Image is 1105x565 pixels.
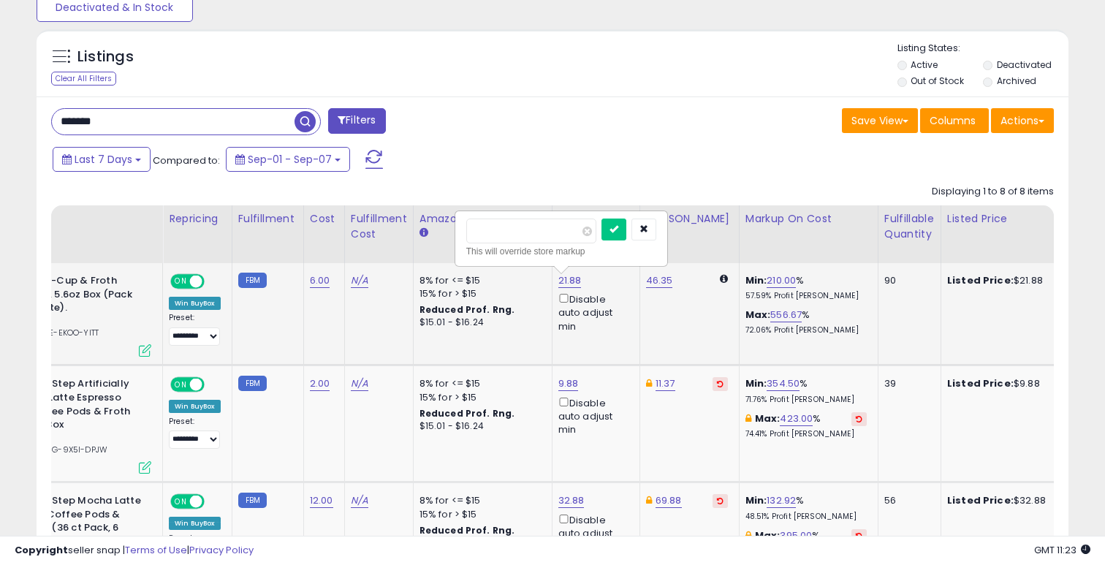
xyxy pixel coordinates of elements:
h5: Listings [77,47,134,67]
a: N/A [351,273,368,288]
div: % [745,274,867,301]
a: 6.00 [310,273,330,288]
a: Terms of Use [125,543,187,557]
div: Win BuyBox [169,517,221,530]
label: Deactivated [997,58,1052,71]
span: Compared to: [153,153,220,167]
span: OFF [202,379,226,391]
span: Sep-01 - Sep-07 [248,152,332,167]
div: $21.88 [947,274,1068,287]
div: Disable auto adjust min [558,291,629,333]
div: 15% for > $15 [419,391,541,404]
div: $9.88 [947,377,1068,390]
b: Listed Price: [947,493,1014,507]
a: Privacy Policy [189,543,254,557]
div: Repricing [169,211,226,227]
div: $32.88 [947,494,1068,507]
p: 74.41% Profit [PERSON_NAME] [745,429,867,439]
a: 354.50 [767,376,800,391]
div: Cost [310,211,338,227]
div: seller snap | | [15,544,254,558]
div: 8% for <= $15 [419,274,541,287]
span: ON [172,379,190,391]
a: 69.88 [656,493,682,508]
button: Sep-01 - Sep-07 [226,147,350,172]
label: Archived [997,75,1036,87]
div: This will override store markup [466,244,656,259]
a: 132.92 [767,493,796,508]
div: % [745,308,867,335]
a: N/A [351,493,368,508]
div: Preset: [169,417,221,450]
small: FBM [238,273,267,288]
div: Listed Price [947,211,1074,227]
b: Max: [745,308,771,322]
span: ON [172,276,190,288]
div: 15% for > $15 [419,508,541,521]
span: 2025-09-15 11:23 GMT [1034,543,1090,557]
a: 12.00 [310,493,333,508]
div: 15% for > $15 [419,287,541,300]
b: Reduced Prof. Rng. [419,407,515,420]
th: The percentage added to the cost of goods (COGS) that forms the calculator for Min & Max prices. [739,205,878,263]
span: ON [172,496,190,508]
div: % [745,494,867,521]
a: 2.00 [310,376,330,391]
b: Listed Price: [947,273,1014,287]
div: Fulfillment [238,211,297,227]
button: Actions [991,108,1054,133]
p: 48.51% Profit [PERSON_NAME] [745,512,867,522]
div: % [745,412,867,439]
b: Reduced Prof. Rng. [419,303,515,316]
p: 57.59% Profit [PERSON_NAME] [745,291,867,301]
label: Out of Stock [911,75,964,87]
button: Columns [920,108,989,133]
a: 210.00 [767,273,796,288]
button: Filters [328,108,385,134]
a: 423.00 [780,412,813,426]
p: Listing States: [897,42,1069,56]
a: 46.35 [646,273,673,288]
a: 32.88 [558,493,585,508]
span: Last 7 Days [75,152,132,167]
div: Displaying 1 to 8 of 8 items [932,185,1054,199]
div: % [745,377,867,404]
div: 8% for <= $15 [419,494,541,507]
a: 21.88 [558,273,582,288]
div: $15.01 - $16.24 [419,316,541,329]
div: Fulfillment Cost [351,211,407,242]
span: | SKU: 7G-9X5I-DPJW [16,444,107,455]
b: Min: [745,376,767,390]
label: Active [911,58,938,71]
div: Win BuyBox [169,400,221,413]
div: $15.01 - $16.24 [419,420,541,433]
div: 56 [884,494,930,507]
span: | SKU: VE-EKOO-YITT [12,327,99,338]
a: 11.37 [656,376,675,391]
a: N/A [351,376,368,391]
div: 90 [884,274,930,287]
div: Win BuyBox [169,297,221,310]
b: Min: [745,273,767,287]
a: 556.67 [770,308,802,322]
span: OFF [202,496,226,508]
div: Preset: [169,313,221,346]
div: [PERSON_NAME] [646,211,733,227]
small: Amazon Fees. [419,227,428,240]
b: Min: [745,493,767,507]
div: 8% for <= $15 [419,377,541,390]
div: Clear All Filters [51,72,116,86]
div: Amazon Fees [419,211,546,227]
span: OFF [202,276,226,288]
div: Disable auto adjust min [558,395,629,437]
b: Listed Price: [947,376,1014,390]
div: Disable auto adjust min [558,512,629,554]
p: 71.76% Profit [PERSON_NAME] [745,395,867,405]
small: FBM [238,493,267,508]
a: 9.88 [558,376,579,391]
strong: Copyright [15,543,68,557]
div: Fulfillable Quantity [884,211,935,242]
span: Columns [930,113,976,128]
button: Save View [842,108,918,133]
button: Last 7 Days [53,147,151,172]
